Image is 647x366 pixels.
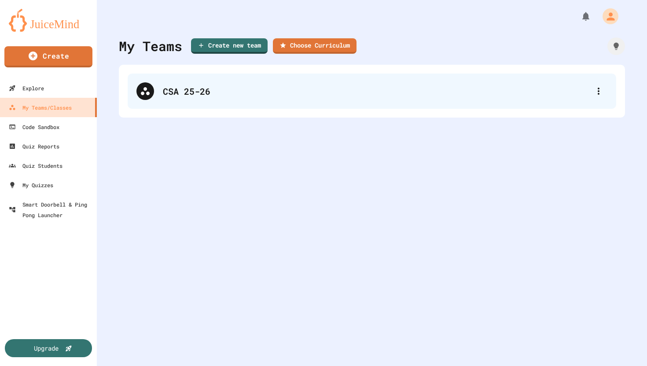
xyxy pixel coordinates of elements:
[607,37,625,55] div: How it works
[9,141,59,152] div: Quiz Reports
[273,38,357,54] a: Choose Curriculum
[128,74,616,109] div: CSA 25-26
[564,9,593,24] div: My Notifications
[191,38,268,54] a: Create new team
[9,122,59,132] div: Code Sandbox
[9,102,72,113] div: My Teams/Classes
[163,85,590,98] div: CSA 25-26
[34,344,59,353] div: Upgrade
[9,83,44,93] div: Explore
[4,46,92,67] a: Create
[593,6,621,26] div: My Account
[119,36,182,56] div: My Teams
[9,9,88,32] img: logo-orange.svg
[9,180,53,190] div: My Quizzes
[9,160,62,171] div: Quiz Students
[9,199,93,220] div: Smart Doorbell & Ping Pong Launcher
